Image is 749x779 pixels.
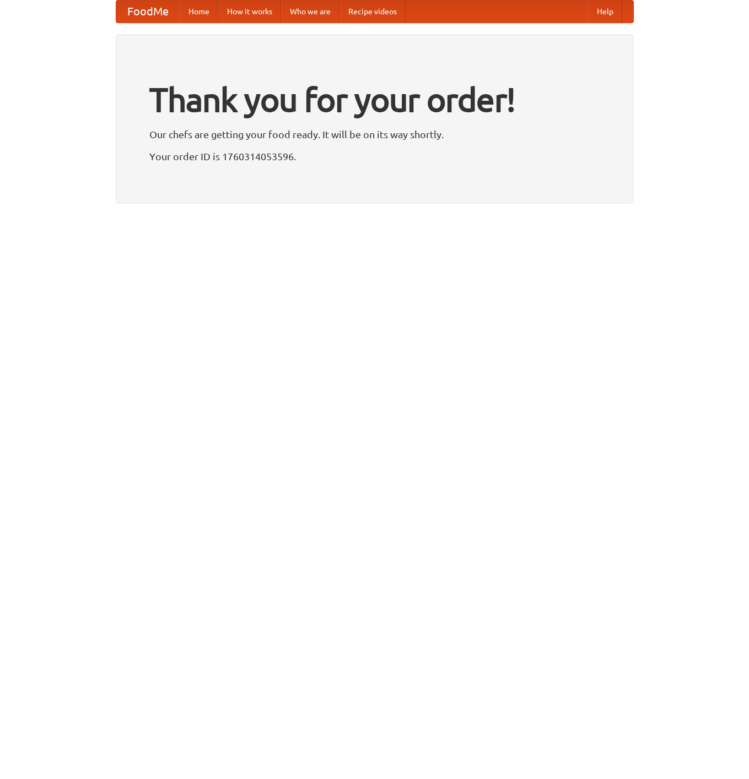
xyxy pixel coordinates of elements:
a: FoodMe [116,1,180,23]
a: Help [588,1,622,23]
a: Recipe videos [340,1,406,23]
a: Home [180,1,218,23]
a: Who we are [281,1,340,23]
h1: Thank you for your order! [149,73,600,126]
a: How it works [218,1,281,23]
p: Your order ID is 1760314053596. [149,148,600,165]
p: Our chefs are getting your food ready. It will be on its way shortly. [149,126,600,143]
